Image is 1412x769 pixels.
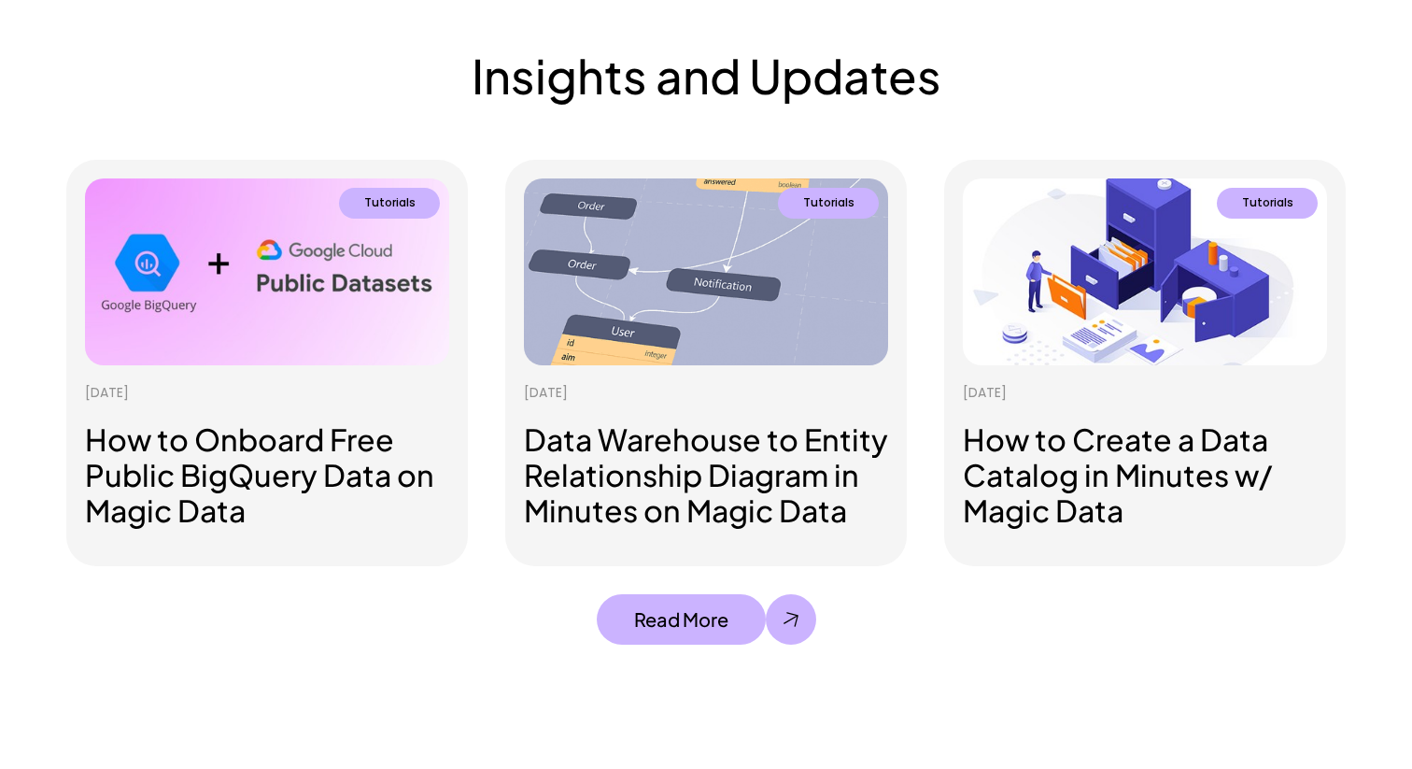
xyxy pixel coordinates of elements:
[505,160,907,566] a: Teal FlowerTutorials[DATE]Data Warehouse to Entity Relationship Diagram in Minutes on Magic Data
[85,384,129,403] p: [DATE]
[944,160,1346,566] a: Pink FlowerTutorials[DATE]How to Create a Data Catalog in Minutes w/ Magic Data
[1242,194,1293,210] p: Tutorials
[66,160,468,566] a: Tutorials[DATE]How to Onboard Free Public BigQuery Data on Magic Data
[963,178,1327,365] img: Pink Flower
[963,421,1327,529] h3: How to Create a Data Catalog in Minutes w/ Magic Data
[524,384,568,403] p: [DATE]
[354,48,1058,104] h2: Insights and Updates
[963,384,1007,403] p: [DATE]
[524,421,888,529] h3: Data Warehouse to Entity Relationship Diagram in Minutes on Magic Data
[85,421,449,529] h3: How to Onboard Free Public BigQuery Data on Magic Data
[364,194,416,210] p: Tutorials
[524,178,888,365] img: Teal Flower
[634,608,728,631] p: Read More
[597,594,816,645] a: Read More
[803,194,854,210] p: Tutorials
